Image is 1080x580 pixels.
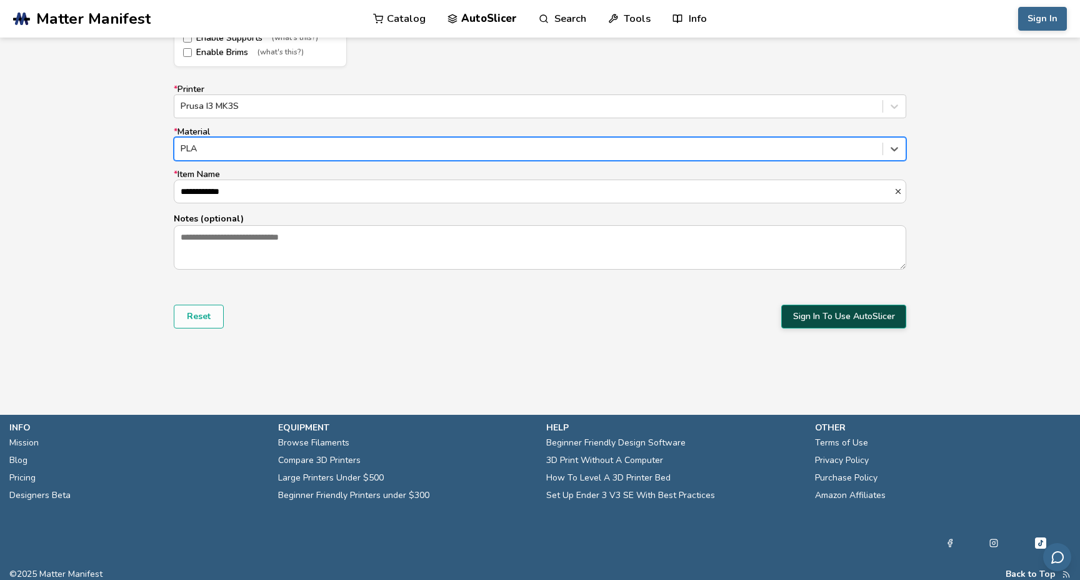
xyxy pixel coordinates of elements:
[278,469,384,487] a: Large Printers Under $500
[183,33,337,43] label: Enable Supports
[174,127,906,161] label: Material
[174,226,906,268] textarea: Notes (optional)
[815,469,877,487] a: Purchase Policy
[174,305,224,328] button: Reset
[9,434,39,452] a: Mission
[278,434,349,452] a: Browse Filaments
[9,452,27,469] a: Blog
[1043,543,1071,571] button: Send feedback via email
[174,212,906,225] p: Notes (optional)
[9,569,102,579] span: © 2025 Matter Manifest
[989,536,998,551] a: Instagram
[546,434,686,452] a: Beginner Friendly Design Software
[9,421,266,434] p: info
[894,187,906,196] button: *Item Name
[546,487,715,504] a: Set Up Ender 3 V3 SE With Best Practices
[546,469,671,487] a: How To Level A 3D Printer Bed
[9,487,71,504] a: Designers Beta
[546,421,802,434] p: help
[278,452,361,469] a: Compare 3D Printers
[183,48,192,57] input: Enable Brims(what's this?)
[278,421,534,434] p: equipment
[1033,536,1048,551] a: Tiktok
[174,170,906,203] label: Item Name
[1018,7,1067,31] button: Sign In
[781,305,906,328] button: Sign In To Use AutoSlicer
[183,48,337,58] label: Enable Brims
[257,48,304,57] span: (what's this?)
[1062,569,1071,579] a: RSS Feed
[36,10,151,28] span: Matter Manifest
[546,452,663,469] a: 3D Print Without A Computer
[1006,569,1056,579] button: Back to Top
[183,34,192,43] input: Enable Supports(what's this?)
[272,34,318,43] span: (what's this?)
[946,536,954,551] a: Facebook
[815,434,868,452] a: Terms of Use
[815,421,1071,434] p: other
[815,452,869,469] a: Privacy Policy
[174,180,894,203] input: *Item Name
[174,84,906,118] label: Printer
[278,487,429,504] a: Beginner Friendly Printers under $300
[815,487,886,504] a: Amazon Affiliates
[9,469,36,487] a: Pricing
